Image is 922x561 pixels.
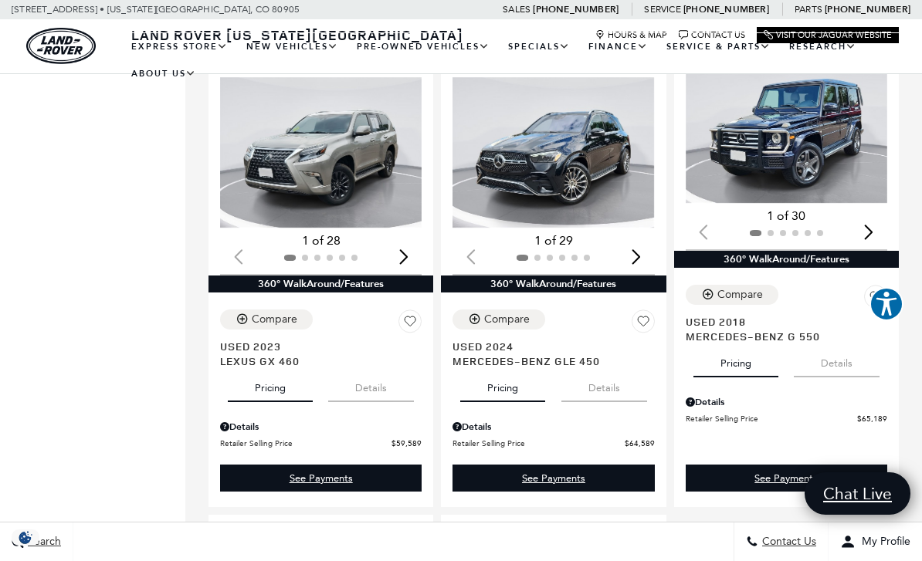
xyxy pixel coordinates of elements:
[686,314,887,343] a: Used 2018Mercedes-Benz G 550
[252,313,297,326] div: Compare
[220,420,422,434] div: Pricing Details - Lexus GX 460
[26,28,96,64] a: land-rover
[795,4,822,15] span: Parts
[398,309,422,339] button: Save Vehicle
[453,438,624,449] span: Retailer Selling Price
[131,25,463,44] span: Land Rover [US_STATE][GEOGRAPHIC_DATA]
[533,3,619,15] a: [PHONE_NUMBER]
[220,309,313,330] button: Compare Vehicle
[679,30,745,40] a: Contact Us
[683,3,769,15] a: [PHONE_NUMBER]
[657,33,780,60] a: Service & Parts
[347,33,499,60] a: Pre-Owned Vehicles
[220,438,422,449] a: Retailer Selling Price $59,589
[780,33,866,60] a: Research
[453,420,654,434] div: Pricing Details - Mercedes-Benz GLE 450
[8,529,43,546] div: Privacy Settings
[856,536,910,549] span: My Profile
[122,33,237,60] a: EXPRESS STORE
[625,438,655,449] span: $64,589
[758,536,816,549] span: Contact Us
[220,438,392,449] span: Retailer Selling Price
[686,52,887,204] div: 1 / 2
[328,368,414,402] button: details tab
[220,77,422,228] img: 2023 Lexus GX 460 1
[644,4,680,15] span: Service
[686,465,887,492] div: undefined - Mercedes-Benz G 550
[220,77,422,228] div: 1 / 2
[122,33,899,87] nav: Main Navigation
[453,77,654,228] img: 2024 Mercedes-Benz GLE GLE 450 1
[220,465,422,492] a: See Payments
[864,285,887,314] button: Save Vehicle
[453,232,654,249] div: 1 of 29
[857,413,887,424] span: $65,189
[122,60,205,87] a: About Us
[686,285,778,305] button: Compare Vehicle
[561,368,647,402] button: details tab
[815,483,900,504] span: Chat Live
[595,30,667,40] a: Hours & Map
[441,275,666,292] div: 360° WalkAround/Features
[453,353,642,368] span: Mercedes-Benz GLE 450
[869,287,903,324] aside: Accessibility Help Desk
[453,465,654,492] a: See Payments
[237,33,347,60] a: New Vehicles
[859,215,880,248] div: Next slide
[825,3,910,15] a: [PHONE_NUMBER]
[829,522,922,561] button: Open user profile menu
[686,329,876,343] span: Mercedes-Benz G 550
[686,413,887,424] a: Retailer Selling Price $65,189
[764,30,892,40] a: Visit Our Jaguar Website
[632,309,655,339] button: Save Vehicle
[392,438,422,449] span: $59,589
[26,28,96,64] img: Land Rover
[805,472,910,515] a: Chat Live
[686,465,887,492] a: See Payments
[503,4,530,15] span: Sales
[717,288,763,302] div: Compare
[393,239,414,273] div: Next slide
[220,465,422,492] div: undefined - Lexus GX 460
[220,232,422,249] div: 1 of 28
[228,368,313,402] button: pricing tab
[220,353,410,368] span: Lexus GX 460
[122,25,473,44] a: Land Rover [US_STATE][GEOGRAPHIC_DATA]
[686,52,887,204] img: 2018 Mercedes-Benz G-Class G 550 1
[208,275,433,292] div: 360° WalkAround/Features
[453,465,654,492] div: undefined - Mercedes-Benz GLE 450
[453,77,654,228] div: 1 / 2
[453,438,654,449] a: Retailer Selling Price $64,589
[499,33,579,60] a: Specials
[453,309,545,330] button: Compare Vehicle
[686,314,876,329] span: Used 2018
[460,368,545,402] button: pricing tab
[220,339,422,368] a: Used 2023Lexus GX 460
[220,339,410,353] span: Used 2023
[12,4,300,15] a: [STREET_ADDRESS] • [US_STATE][GEOGRAPHIC_DATA], CO 80905
[794,343,880,377] button: details tab
[686,208,887,225] div: 1 of 30
[579,33,657,60] a: Finance
[686,413,857,424] span: Retailer Selling Price
[869,287,903,321] button: Explore your accessibility options
[686,395,887,409] div: Pricing Details - Mercedes-Benz G 550
[453,339,642,353] span: Used 2024
[453,339,654,368] a: Used 2024Mercedes-Benz GLE 450
[693,343,778,377] button: pricing tab
[674,251,899,268] div: 360° WalkAround/Features
[484,313,530,326] div: Compare
[626,239,647,273] div: Next slide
